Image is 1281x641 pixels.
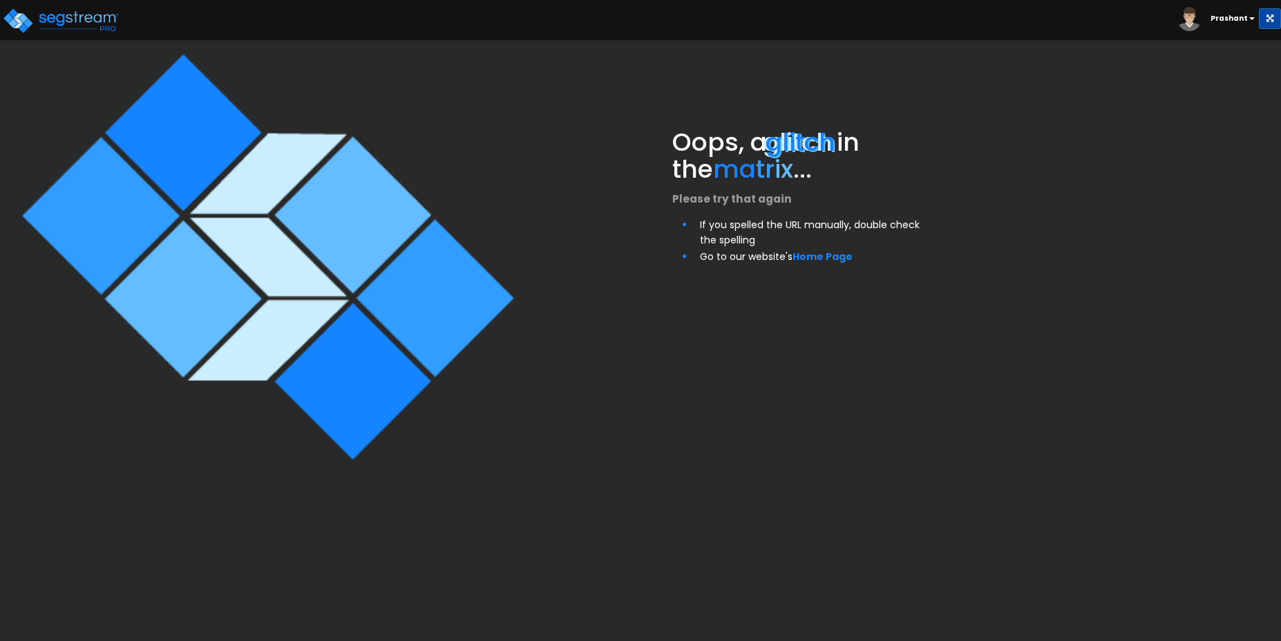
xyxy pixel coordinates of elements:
span: ma [713,151,756,187]
span: glitch [767,124,837,160]
li: Go to our website's [700,247,929,265]
span: Oops, a in the ... [672,124,860,187]
img: avatar.png [1177,7,1202,31]
li: If you spelled the URL manually, double check the spelling [700,215,929,247]
b: Prashant [1211,13,1248,24]
span: tr [756,151,775,187]
span: ix [775,151,793,187]
img: logo_pro_r.png [2,7,120,35]
a: Home Page [793,250,853,263]
p: Please try that again [672,190,929,208]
